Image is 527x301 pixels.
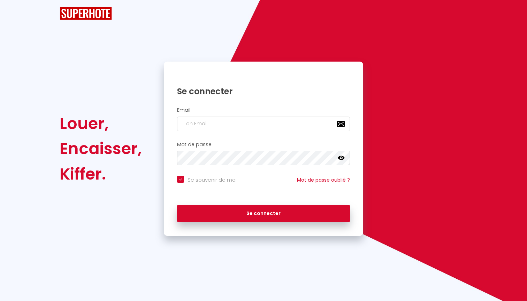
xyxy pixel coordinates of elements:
[177,142,350,148] h2: Mot de passe
[60,7,112,20] img: SuperHote logo
[60,111,142,136] div: Louer,
[297,176,350,183] a: Mot de passe oublié ?
[177,205,350,222] button: Se connecter
[177,107,350,113] h2: Email
[60,161,142,187] div: Kiffer.
[177,86,350,97] h1: Se connecter
[177,117,350,131] input: Ton Email
[60,136,142,161] div: Encaisser,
